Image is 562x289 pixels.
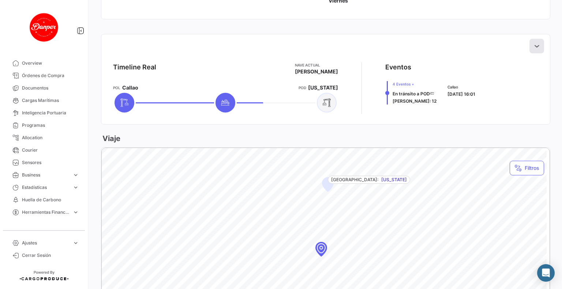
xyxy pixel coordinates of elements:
[308,84,338,91] span: [US_STATE]
[113,85,120,91] app-card-info-title: POL
[113,62,156,72] div: Timeline Real
[22,110,79,116] span: Inteligencia Portuaria
[22,172,70,178] span: Business
[6,107,82,119] a: Inteligencia Portuaria
[22,122,79,129] span: Programas
[447,84,475,90] span: Callao
[22,184,70,191] span: Estadísticas
[295,68,338,75] span: [PERSON_NAME]
[381,176,407,183] span: [US_STATE]
[72,172,79,178] span: expand_more
[393,81,437,87] span: 4 Eventos +
[385,62,411,72] div: Eventos
[22,252,79,259] span: Cerrar Sesión
[6,57,82,69] a: Overview
[72,209,79,216] span: expand_more
[6,132,82,144] a: Allocation
[393,91,430,96] span: En tránsito a POD
[315,242,327,256] div: Map marker
[22,197,79,203] span: Huella de Carbono
[22,85,79,91] span: Documentos
[22,209,70,216] span: Herramientas Financieras
[393,98,437,104] span: [PERSON_NAME]: 12
[26,9,62,45] img: danper-logo.png
[6,144,82,156] a: Courier
[122,84,138,91] span: Callao
[322,177,334,192] div: Map marker
[72,184,79,191] span: expand_more
[6,69,82,82] a: Órdenes de Compra
[6,119,82,132] a: Programas
[299,85,306,91] app-card-info-title: POD
[537,264,555,282] div: Abrir Intercom Messenger
[331,176,378,183] span: [GEOGRAPHIC_DATA]:
[22,134,79,141] span: Allocation
[447,91,475,97] span: [DATE] 16:01
[22,60,79,66] span: Overview
[22,72,79,79] span: Órdenes de Compra
[22,147,79,153] span: Courier
[6,94,82,107] a: Cargas Marítimas
[510,161,544,175] button: Filtros
[72,240,79,246] span: expand_more
[101,133,120,144] h3: Viaje
[295,62,338,68] app-card-info-title: Nave actual
[22,159,79,166] span: Sensores
[22,97,79,104] span: Cargas Marítimas
[6,156,82,169] a: Sensores
[22,240,70,246] span: Ajustes
[6,82,82,94] a: Documentos
[6,194,82,206] a: Huella de Carbono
